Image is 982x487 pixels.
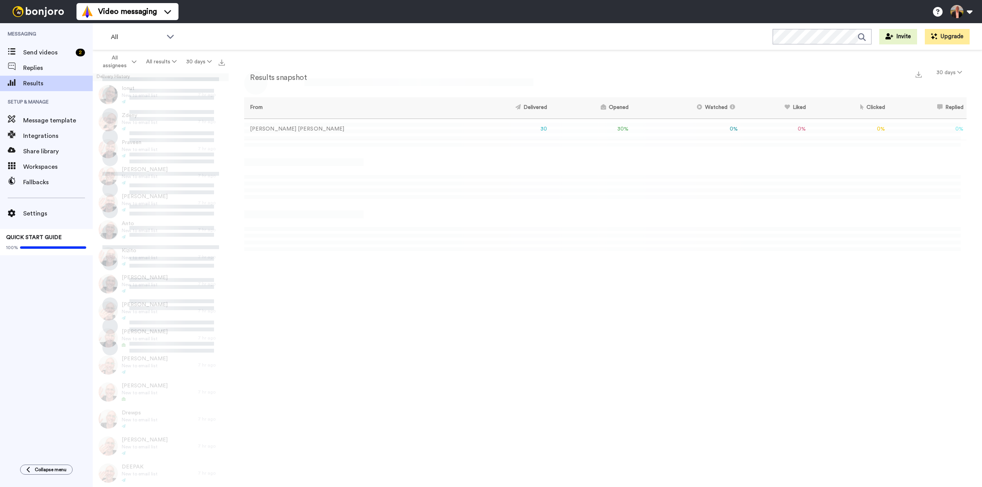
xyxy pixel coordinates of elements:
[198,254,225,260] div: 7 hr ago
[93,378,229,406] a: [PERSON_NAME]New to email list7 hr ago
[93,324,229,351] a: [PERSON_NAME]New to email list7 hr ago
[198,200,225,206] div: 7 hr ago
[219,59,225,66] img: export.svg
[181,55,216,69] button: 30 days
[23,209,93,218] span: Settings
[879,29,917,44] button: Invite
[9,6,67,17] img: bj-logo-header-white.svg
[99,220,118,239] img: f19177a9-9ece-42ed-8da0-ca343754b09a-thumb.jpg
[244,119,460,140] td: [PERSON_NAME] [PERSON_NAME]
[93,189,229,216] a: [PERSON_NAME]New to email list7 hr ago
[198,362,225,368] div: 7 hr ago
[122,247,158,255] span: Kizito
[244,73,307,82] h2: Results snapshot
[93,297,229,324] a: [PERSON_NAME]New to email list7 hr ago
[6,235,62,240] span: QUICK START GUIDE
[99,463,118,483] img: 6b423d92-1866-444c-ad62-c9dc95158c46-thumb.jpg
[198,443,225,449] div: 7 hr ago
[122,301,168,309] span: [PERSON_NAME]
[460,97,550,119] th: Delivered
[93,216,229,243] a: AntoNew to email list7 hr ago
[93,433,229,460] a: [PERSON_NAME]New to email list7 hr ago
[122,227,158,234] span: New to email list
[122,382,168,390] span: [PERSON_NAME]
[93,270,229,297] a: [PERSON_NAME]New to email list7 hr ago
[23,116,93,125] span: Message template
[122,409,158,417] span: Drewps
[98,6,157,17] span: Video messaging
[122,363,168,369] span: New to email list
[93,406,229,433] a: DrewpsNew to email list7 hr ago
[122,139,158,146] span: Praveen
[99,112,118,131] img: f515a603-a63d-41f8-b995-7d2ee7853024-thumb.jpg
[122,193,168,200] span: [PERSON_NAME]
[99,193,118,212] img: 8d4ddcea-4219-475e-aa36-cb28cc4e5fa3-thumb.jpg
[122,255,158,261] span: New to email list
[122,85,158,92] span: Ionut
[99,382,118,402] img: e3e7a124-5f38-430f-88f8-913b25b9284f-thumb.jpg
[122,471,158,477] span: New to email list
[122,309,168,315] span: New to email list
[99,139,118,158] img: 59444026-409b-4292-83f9-5ebf562cb315-thumb.jpg
[122,417,158,423] span: New to email list
[122,282,168,288] span: New to email list
[93,460,229,487] a: DEEPAKNew to email list7 hr ago
[198,281,225,287] div: 7 hr ago
[122,463,158,471] span: DEEPAK
[122,220,158,227] span: Anto
[122,92,158,98] span: New to email list
[925,29,970,44] button: Upgrade
[888,119,967,140] td: 0 %
[23,162,93,171] span: Workspaces
[741,119,809,140] td: 0 %
[6,244,18,251] span: 100%
[198,335,225,341] div: 7 hr ago
[23,48,73,57] span: Send videos
[99,247,118,266] img: 36237e0c-973a-4e0c-8d23-99f2b4950979-thumb.jpg
[122,200,168,207] span: New to email list
[93,81,229,108] a: IonutNew to email list7 hr ago
[93,162,229,189] a: [PERSON_NAME]New to email list7 hr ago
[198,92,225,98] div: 7 hr ago
[122,336,168,342] span: New to email list
[76,49,85,56] div: 2
[122,112,158,119] span: Zdeny
[122,119,158,126] span: New to email list
[809,97,888,119] th: Clicked
[916,71,922,78] img: export.svg
[99,409,118,429] img: d217e531-3a87-4db0-95fa-a491544d250c-thumb.jpg
[632,119,741,140] td: 0 %
[93,135,229,162] a: PraveenNew to email list7 hr ago
[23,147,93,156] span: Share library
[111,32,163,42] span: All
[741,97,809,119] th: Liked
[122,146,158,153] span: New to email list
[23,131,93,141] span: Integrations
[122,355,168,363] span: [PERSON_NAME]
[809,119,888,140] td: 0 %
[550,97,632,119] th: Opened
[632,97,741,119] th: Watched
[122,274,168,282] span: [PERSON_NAME]
[198,308,225,314] div: 7 hr ago
[198,119,225,125] div: 7 hr ago
[122,173,168,180] span: New to email list
[99,274,118,294] img: 86eb8211-2338-4305-8aa1-d154cfdbebdf-thumb.jpg
[94,51,141,73] button: All assignees
[93,243,229,270] a: KizitoNew to email list7 hr ago
[888,97,967,119] th: Replied
[20,465,73,475] button: Collapse menu
[99,301,118,321] img: 9443738f-8f7d-4df7-9dfa-12189444db5b-thumb.jpg
[93,108,229,135] a: ZdenyNew to email list7 hr ago
[99,54,130,70] span: All assignees
[99,85,118,104] img: 871e2293-df56-45fe-a66b-389d572172f0-thumb.jpg
[913,68,924,80] button: Export a summary of each team member’s results that match this filter now.
[93,351,229,378] a: [PERSON_NAME]New to email list7 hr ago
[198,389,225,395] div: 7 hr ago
[23,63,93,73] span: Replies
[122,390,168,396] span: New to email list
[932,66,967,80] button: 30 days
[99,328,118,348] img: 1389c9ce-dc99-405a-863e-d92e605f8725-thumb.jpg
[99,166,118,185] img: 5ddd168a-19e5-49ec-9983-5b9813604f57-thumb.jpg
